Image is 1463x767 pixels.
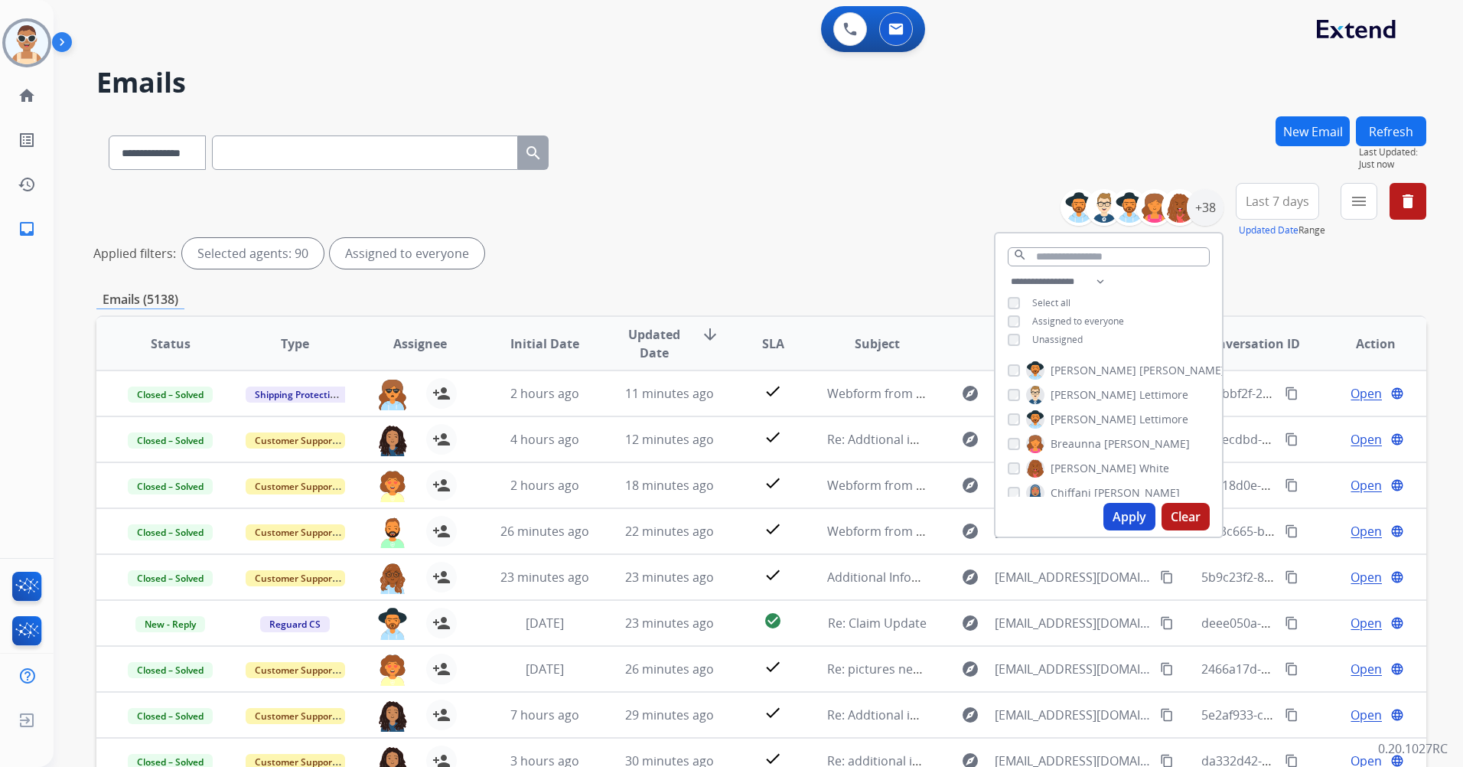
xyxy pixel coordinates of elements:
[128,478,213,494] span: Closed – Solved
[827,707,976,723] span: Re: Addtional information
[377,562,408,594] img: agent-avatar
[1202,335,1300,353] span: Conversation ID
[377,516,408,548] img: agent-avatar
[1160,570,1174,584] mat-icon: content_copy
[1351,476,1382,494] span: Open
[377,378,408,410] img: agent-avatar
[1103,503,1155,530] button: Apply
[827,385,1174,402] span: Webform from [EMAIL_ADDRESS][DOMAIN_NAME] on [DATE]
[432,706,451,724] mat-icon: person_add
[995,660,1152,678] span: [EMAIL_ADDRESS][DOMAIN_NAME]
[1160,616,1174,630] mat-icon: content_copy
[1390,708,1404,722] mat-icon: language
[432,430,451,449] mat-icon: person_add
[18,131,36,149] mat-icon: list_alt
[1051,387,1136,403] span: [PERSON_NAME]
[1390,432,1404,446] mat-icon: language
[1285,570,1298,584] mat-icon: content_copy
[1351,568,1382,586] span: Open
[432,384,451,403] mat-icon: person_add
[1390,387,1404,400] mat-icon: language
[182,238,324,269] div: Selected agents: 90
[510,707,579,723] span: 7 hours ago
[1285,524,1298,538] mat-icon: content_copy
[432,614,451,632] mat-icon: person_add
[1162,503,1210,530] button: Clear
[432,660,451,678] mat-icon: person_add
[625,431,714,448] span: 12 minutes ago
[764,428,782,446] mat-icon: check
[961,568,979,586] mat-icon: explore
[764,520,782,538] mat-icon: check
[510,335,579,353] span: Initial Date
[1051,363,1136,378] span: [PERSON_NAME]
[151,335,191,353] span: Status
[1302,317,1426,370] th: Action
[625,615,714,632] span: 23 minutes ago
[625,523,714,540] span: 22 minutes ago
[961,476,979,494] mat-icon: explore
[764,658,782,676] mat-icon: check
[764,382,782,400] mat-icon: check
[827,523,1174,540] span: Webform from [EMAIL_ADDRESS][DOMAIN_NAME] on [DATE]
[961,430,979,449] mat-icon: explore
[281,335,309,353] span: Type
[1285,387,1298,400] mat-icon: content_copy
[510,431,579,448] span: 4 hours ago
[1351,522,1382,540] span: Open
[524,144,543,162] mat-icon: search
[1359,158,1426,171] span: Just now
[961,614,979,632] mat-icon: explore
[330,238,484,269] div: Assigned to everyone
[1013,248,1027,262] mat-icon: search
[995,614,1152,632] span: [EMAIL_ADDRESS][DOMAIN_NAME]
[625,477,714,494] span: 18 minutes ago
[432,476,451,494] mat-icon: person_add
[995,706,1152,724] span: [EMAIL_ADDRESS][DOMAIN_NAME]
[1378,739,1448,758] p: 0.20.1027RC
[1104,436,1190,452] span: [PERSON_NAME]
[827,569,1023,586] span: Additional Information Requested
[1139,412,1188,427] span: Lettimore
[625,707,714,723] span: 29 minutes ago
[701,325,719,344] mat-icon: arrow_downward
[1160,708,1174,722] mat-icon: content_copy
[762,335,784,353] span: SLA
[500,569,589,586] span: 23 minutes ago
[1051,412,1136,427] span: [PERSON_NAME]
[625,569,714,586] span: 23 minutes ago
[1201,661,1432,677] span: 2466a17d-adca-401f-9767-d60afe89c060
[93,244,176,263] p: Applied filters:
[1032,333,1083,346] span: Unassigned
[1351,430,1382,449] span: Open
[1236,183,1319,220] button: Last 7 days
[1239,224,1298,237] button: Updated Date
[377,654,408,686] img: agent-avatar
[1139,461,1169,476] span: White
[1139,387,1188,403] span: Lettimore
[1201,569,1434,586] span: 5b9c23f2-8dab-45d1-990a-05d3f2457105
[96,290,184,309] p: Emails (5138)
[1351,614,1382,632] span: Open
[1285,616,1298,630] mat-icon: content_copy
[1285,478,1298,492] mat-icon: content_copy
[1139,363,1225,378] span: [PERSON_NAME]
[1285,662,1298,676] mat-icon: content_copy
[377,470,408,502] img: agent-avatar
[764,612,782,630] mat-icon: check_circle
[1201,615,1433,632] span: deee050a-920a-468a-a472-c7a1fe8c7332
[625,661,714,677] span: 26 minutes ago
[432,522,451,540] mat-icon: person_add
[246,387,350,403] span: Shipping Protection
[1246,198,1309,204] span: Last 7 days
[625,385,714,402] span: 11 minutes ago
[377,700,408,732] img: agent-avatar
[1359,146,1426,158] span: Last Updated:
[1201,707,1431,723] span: 5e2af933-cf32-4eb8-bbe6-b4c2a30afbb4
[1351,384,1382,403] span: Open
[764,474,782,492] mat-icon: check
[246,524,345,540] span: Customer Support
[1390,570,1404,584] mat-icon: language
[128,524,213,540] span: Closed – Solved
[526,615,564,632] span: [DATE]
